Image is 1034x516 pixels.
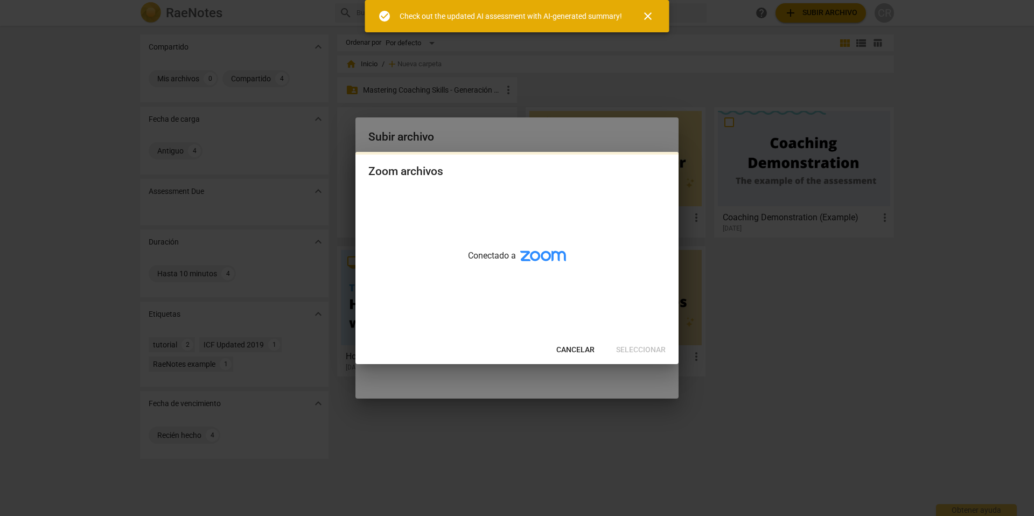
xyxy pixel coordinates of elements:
span: close [641,10,654,23]
button: Cerrar [635,3,661,29]
div: Check out the updated AI assessment with AI-generated summary! [400,11,622,22]
span: check_circle [378,10,391,23]
div: Conectado a [355,189,679,336]
div: Zoom archivos [368,165,443,178]
span: Cancelar [556,345,595,355]
button: Cancelar [548,340,603,360]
